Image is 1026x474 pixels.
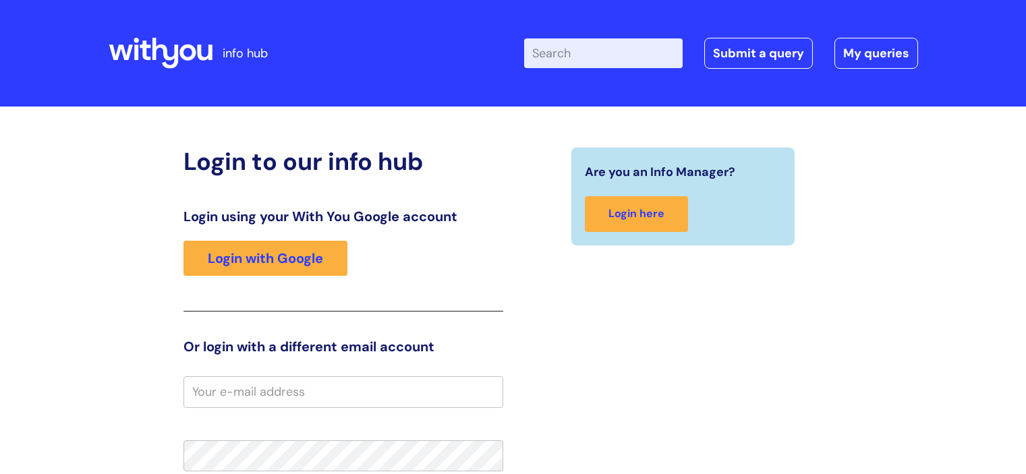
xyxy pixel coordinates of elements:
[704,38,813,69] a: Submit a query
[183,338,503,355] h3: Or login with a different email account
[585,161,735,183] span: Are you an Info Manager?
[585,196,688,232] a: Login here
[183,376,503,407] input: Your e-mail address
[524,38,683,68] input: Search
[223,42,268,64] p: info hub
[834,38,918,69] a: My queries
[183,147,503,176] h2: Login to our info hub
[183,208,503,225] h3: Login using your With You Google account
[183,241,347,276] a: Login with Google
